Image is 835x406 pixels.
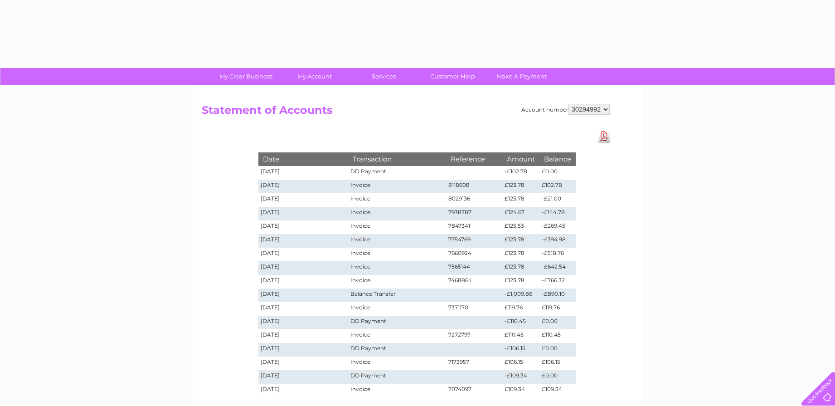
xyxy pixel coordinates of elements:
[502,370,539,384] td: -£109.34
[258,152,348,166] th: Date
[258,166,348,180] td: [DATE]
[348,289,446,302] td: Balance Transfer
[348,220,446,234] td: Invoice
[258,220,348,234] td: [DATE]
[348,370,446,384] td: DD Payment
[258,248,348,261] td: [DATE]
[539,316,576,329] td: £0.00
[348,193,446,207] td: Invoice
[502,357,539,370] td: £106.15
[348,357,446,370] td: Invoice
[539,166,576,180] td: £0.00
[502,166,539,180] td: -£102.78
[446,152,502,166] th: Reference
[348,166,446,180] td: DD Payment
[446,357,502,370] td: 7173957
[502,261,539,275] td: £123.78
[539,329,576,343] td: £110.45
[446,275,502,289] td: 7468864
[539,357,576,370] td: £106.15
[598,130,610,143] a: Download Pdf
[446,384,502,397] td: 7074097
[348,248,446,261] td: Invoice
[502,220,539,234] td: £125.53
[539,248,576,261] td: -£518.76
[446,207,502,220] td: 7938787
[348,302,446,316] td: Invoice
[348,275,446,289] td: Invoice
[348,152,446,166] th: Transaction
[521,104,610,115] div: Account number
[539,207,576,220] td: -£144.78
[539,384,576,397] td: £109.34
[502,289,539,302] td: -£1,009.86
[502,302,539,316] td: £119.76
[446,302,502,316] td: 7371170
[502,275,539,289] td: £123.78
[258,289,348,302] td: [DATE]
[348,329,446,343] td: Invoice
[258,316,348,329] td: [DATE]
[539,289,576,302] td: -£890.10
[277,68,352,85] a: My Account
[539,152,576,166] th: Balance
[539,343,576,357] td: £0.00
[502,316,539,329] td: -£110.45
[502,180,539,193] td: £123.78
[348,384,446,397] td: Invoice
[202,104,610,121] h2: Statement of Accounts
[539,193,576,207] td: -£21.00
[348,207,446,220] td: Invoice
[258,261,348,275] td: [DATE]
[539,234,576,248] td: -£394.98
[539,370,576,384] td: £0.00
[258,207,348,220] td: [DATE]
[446,248,502,261] td: 7660924
[258,302,348,316] td: [DATE]
[502,234,539,248] td: £123.78
[539,220,576,234] td: -£269.45
[446,220,502,234] td: 7847341
[484,68,559,85] a: Make A Payment
[539,275,576,289] td: -£766.32
[446,193,502,207] td: 8029136
[258,357,348,370] td: [DATE]
[446,329,502,343] td: 7272797
[502,329,539,343] td: £110.45
[346,68,421,85] a: Services
[348,234,446,248] td: Invoice
[209,68,283,85] a: My Clear Business
[539,302,576,316] td: £119.76
[258,384,348,397] td: [DATE]
[258,370,348,384] td: [DATE]
[258,234,348,248] td: [DATE]
[258,329,348,343] td: [DATE]
[258,193,348,207] td: [DATE]
[446,261,502,275] td: 7565144
[446,234,502,248] td: 7754769
[502,343,539,357] td: -£106.15
[348,343,446,357] td: DD Payment
[502,152,539,166] th: Amount
[539,180,576,193] td: £102.78
[502,384,539,397] td: £109.34
[258,275,348,289] td: [DATE]
[502,193,539,207] td: £123.78
[415,68,490,85] a: Customer Help
[258,343,348,357] td: [DATE]
[446,180,502,193] td: 8118608
[348,180,446,193] td: Invoice
[502,207,539,220] td: £124.67
[348,316,446,329] td: DD Payment
[539,261,576,275] td: -£642.54
[502,248,539,261] td: £123.78
[258,180,348,193] td: [DATE]
[348,261,446,275] td: Invoice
